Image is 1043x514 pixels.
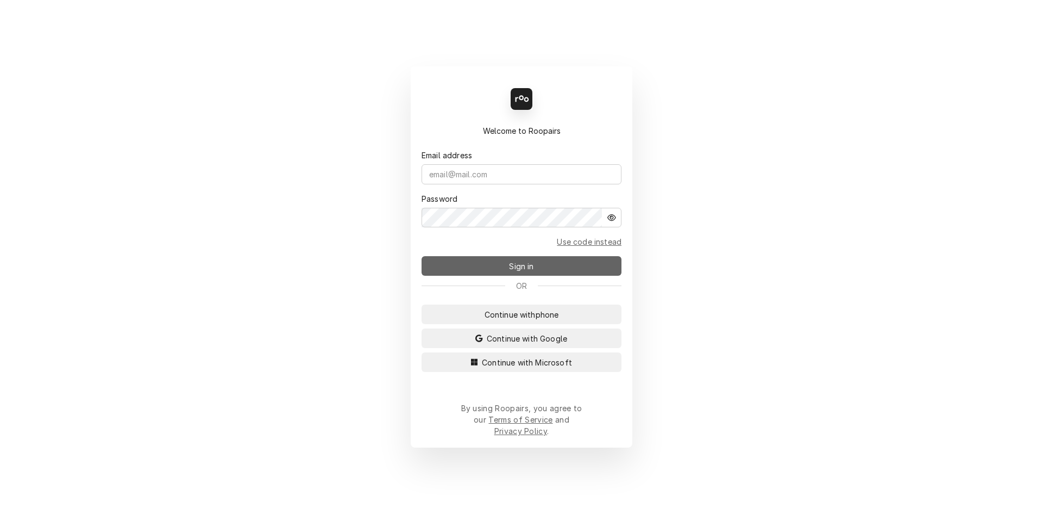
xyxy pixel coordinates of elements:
[422,305,621,324] button: Continue withphone
[422,280,621,292] div: Or
[422,193,457,205] label: Password
[482,309,561,320] span: Continue with phone
[488,415,552,424] a: Terms of Service
[494,426,547,436] a: Privacy Policy
[422,150,472,161] label: Email address
[422,125,621,137] div: Welcome to Roopairs
[461,402,582,437] div: By using Roopairs, you agree to our and .
[557,236,621,247] a: Go to Email and code form
[480,357,574,368] span: Continue with Microsoft
[507,261,536,272] span: Sign in
[422,329,621,348] button: Continue with Google
[485,333,569,344] span: Continue with Google
[422,256,621,276] button: Sign in
[422,164,621,184] input: email@mail.com
[422,352,621,372] button: Continue with Microsoft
